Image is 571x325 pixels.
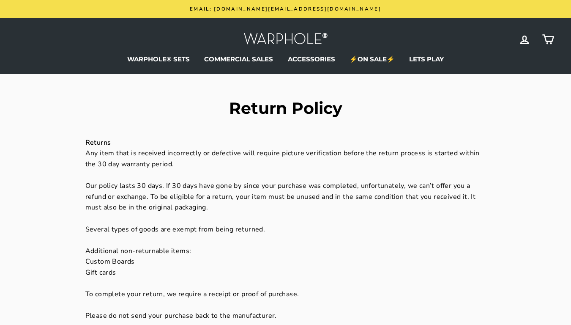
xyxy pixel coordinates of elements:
[243,30,328,49] img: Warphole
[343,53,401,66] a: ⚡ON SALE⚡
[17,53,554,66] ul: Primary
[403,53,450,66] a: LETS PLAY
[198,53,279,66] a: COMMERCIAL SALES
[121,53,196,66] a: WARPHOLE® SETS
[19,4,552,14] a: Email: [DOMAIN_NAME][EMAIL_ADDRESS][DOMAIN_NAME]
[190,6,381,12] span: Email: [DOMAIN_NAME][EMAIL_ADDRESS][DOMAIN_NAME]
[85,100,486,116] h1: Return Policy
[85,138,111,147] strong: Returns
[281,53,342,66] a: ACCESSORIES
